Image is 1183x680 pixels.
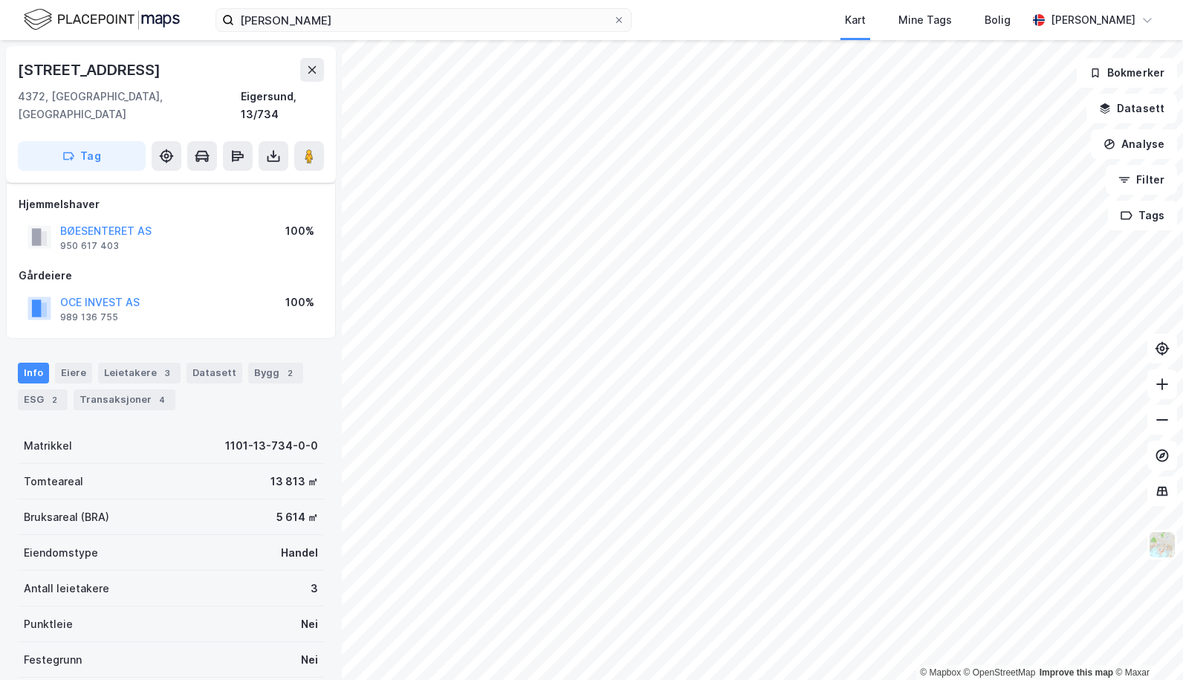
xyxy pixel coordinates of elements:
[234,9,613,31] input: Søk på adresse, matrikkel, gårdeiere, leietakere eller personer
[60,240,119,252] div: 950 617 403
[19,195,323,213] div: Hjemmelshaver
[285,222,314,240] div: 100%
[19,267,323,285] div: Gårdeiere
[18,363,49,383] div: Info
[248,363,303,383] div: Bygg
[18,58,163,82] div: [STREET_ADDRESS]
[964,667,1036,678] a: OpenStreetMap
[301,615,318,633] div: Nei
[285,294,314,311] div: 100%
[985,11,1011,29] div: Bolig
[898,11,952,29] div: Mine Tags
[24,7,180,33] img: logo.f888ab2527a4732fd821a326f86c7f29.svg
[920,667,961,678] a: Mapbox
[18,141,146,171] button: Tag
[1108,201,1177,230] button: Tags
[1051,11,1135,29] div: [PERSON_NAME]
[187,363,242,383] div: Datasett
[24,544,98,562] div: Eiendomstype
[845,11,866,29] div: Kart
[1040,667,1113,678] a: Improve this map
[155,392,169,407] div: 4
[281,544,318,562] div: Handel
[270,473,318,490] div: 13 813 ㎡
[1091,129,1177,159] button: Analyse
[1106,165,1177,195] button: Filter
[1077,58,1177,88] button: Bokmerker
[24,473,83,490] div: Tomteareal
[98,363,181,383] div: Leietakere
[24,437,72,455] div: Matrikkel
[276,508,318,526] div: 5 614 ㎡
[241,88,324,123] div: Eigersund, 13/734
[1109,609,1183,680] iframe: Chat Widget
[18,88,241,123] div: 4372, [GEOGRAPHIC_DATA], [GEOGRAPHIC_DATA]
[18,389,68,410] div: ESG
[1086,94,1177,123] button: Datasett
[24,615,73,633] div: Punktleie
[47,392,62,407] div: 2
[282,366,297,381] div: 2
[74,389,175,410] div: Transaksjoner
[160,366,175,381] div: 3
[24,580,109,598] div: Antall leietakere
[301,651,318,669] div: Nei
[60,311,118,323] div: 989 136 755
[24,651,82,669] div: Festegrunn
[55,363,92,383] div: Eiere
[24,508,109,526] div: Bruksareal (BRA)
[225,437,318,455] div: 1101-13-734-0-0
[311,580,318,598] div: 3
[1148,531,1176,559] img: Z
